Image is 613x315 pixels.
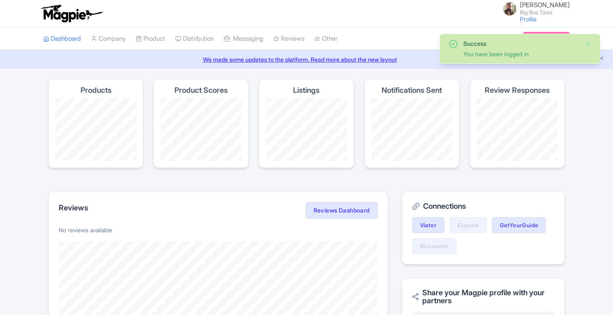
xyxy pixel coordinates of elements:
h4: Listings [293,86,319,94]
h4: Product Scores [174,86,228,94]
h4: Review Responses [485,86,550,94]
div: Success [463,39,578,48]
a: Viator [412,217,444,233]
a: Subscription [523,32,570,45]
button: Close [585,39,592,49]
div: You have been logged in [463,50,578,58]
a: Musement [412,238,457,254]
img: logo-ab69f6fb50320c5b225c76a69d11143b.png [39,4,104,23]
a: Profile [520,16,537,23]
a: Product [136,27,165,50]
a: Expedia [449,217,487,233]
h4: Notifications Sent [382,86,442,94]
h2: Share your Magpie profile with your partners [412,289,554,305]
img: ft7zigi60redcfov4fja.jpg [503,2,517,16]
a: Distribution [175,27,214,50]
p: No reviews available [59,226,378,234]
a: GetYourGuide [492,217,546,233]
h2: Reviews [59,204,88,212]
a: Company [91,27,126,50]
button: Close announcement [598,54,605,64]
a: Other [314,27,338,50]
a: Dashboard [43,27,81,50]
h2: Connections [412,202,554,210]
a: Reviews Dashboard [306,202,378,219]
a: [PERSON_NAME] Big Bus Tours [498,2,570,15]
small: Big Bus Tours [520,10,570,15]
h4: Products [81,86,112,94]
a: Messaging [224,27,263,50]
a: Reviews [273,27,304,50]
a: We made some updates to the platform. Read more about the new layout [5,55,608,64]
span: [PERSON_NAME] [520,1,570,9]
